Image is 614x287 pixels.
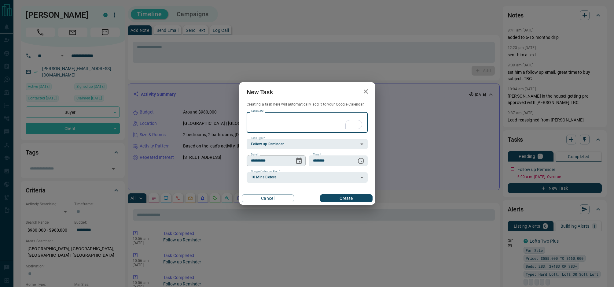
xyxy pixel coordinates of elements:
[355,155,367,167] button: Choose time, selected time is 6:00 AM
[313,153,321,157] label: Time
[251,170,280,173] label: Google Calendar Alert
[239,82,280,102] h2: New Task
[247,139,368,149] div: Follow up Reminder
[251,153,259,157] label: Date
[251,109,263,113] label: Task Note
[251,136,265,140] label: Task Type
[320,194,372,202] button: Create
[247,102,368,107] p: Creating a task here will automatically add it to your Google Calendar.
[247,172,368,183] div: 10 Mins Before
[242,194,294,202] button: Cancel
[293,155,305,167] button: Choose date, selected date is Aug 16, 2025
[251,115,363,130] textarea: To enrich screen reader interactions, please activate Accessibility in Grammarly extension settings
